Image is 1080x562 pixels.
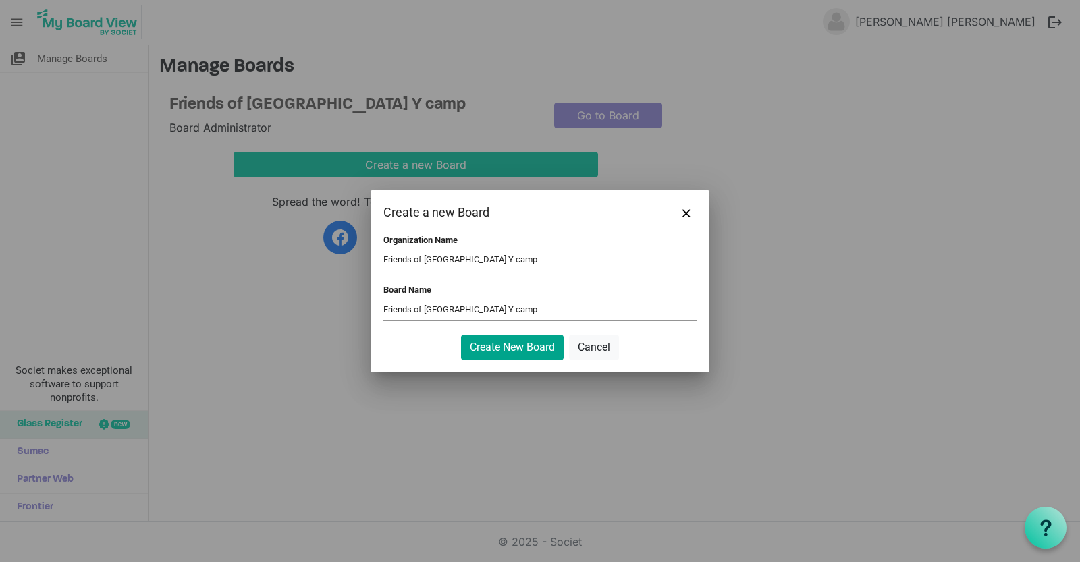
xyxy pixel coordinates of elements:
[383,235,458,245] label: Organization Name
[383,285,431,295] label: Board Name
[383,202,634,223] div: Create a new Board
[569,335,619,360] button: Cancel
[461,335,564,360] button: Create New Board
[676,202,697,223] button: Close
